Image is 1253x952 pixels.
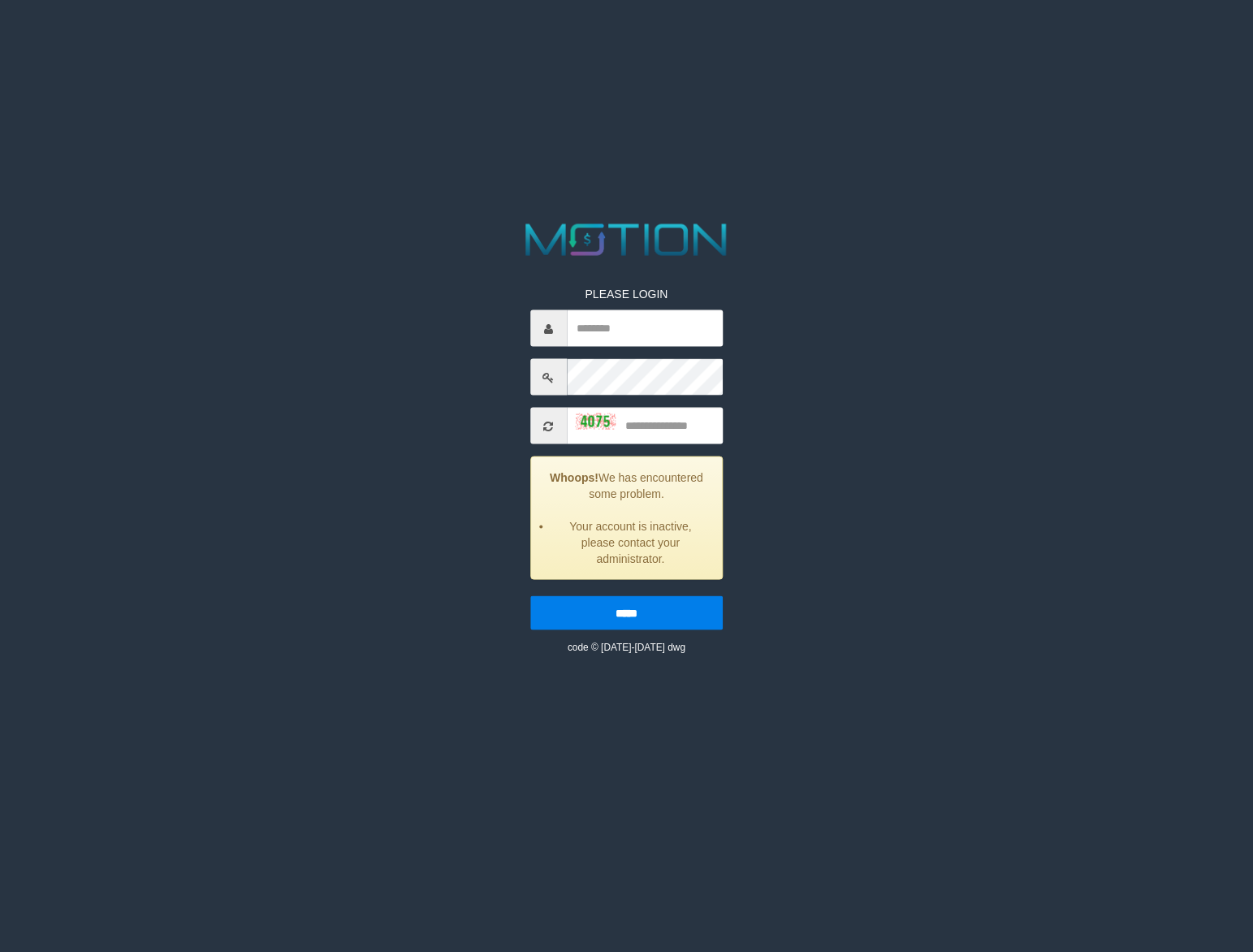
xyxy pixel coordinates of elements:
[516,219,736,262] img: MOTION_logo.png
[550,471,598,484] strong: Whoops!
[568,642,685,653] small: code © [DATE]-[DATE] dwg
[551,518,710,567] li: Your account is inactive, please contact your administrator.
[575,413,616,429] img: captcha
[530,457,723,580] div: We has encountered some problem.
[530,286,723,302] p: PLEASE LOGIN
